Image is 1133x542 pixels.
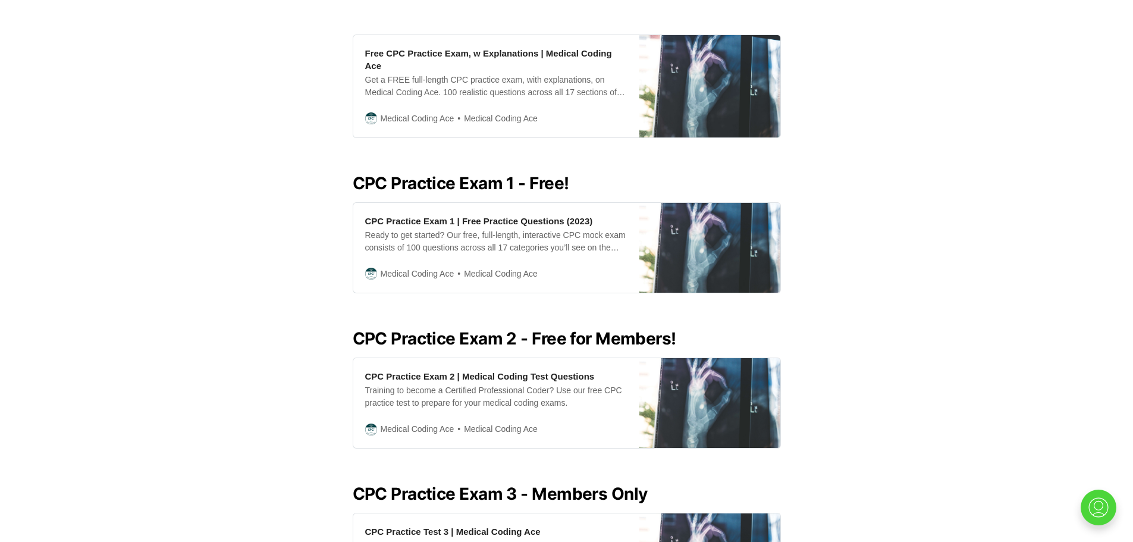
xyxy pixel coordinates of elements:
div: Ready to get started? Our free, full-length, interactive CPC mock exam consists of 100 questions ... [365,229,627,254]
div: Free CPC Practice Exam, w Explanations | Medical Coding Ace [365,47,627,72]
span: Medical Coding Ace [381,267,454,280]
iframe: portal-trigger [1071,484,1133,542]
div: Training to become a Certified Professional Coder? Use our free CPC practice test to prepare for ... [365,384,627,409]
div: CPC Practice Exam 2 | Medical Coding Test Questions [365,370,595,383]
a: CPC Practice Exam 2 | Medical Coding Test QuestionsTraining to become a Certified Professional Co... [353,358,781,449]
a: CPC Practice Exam 1 | Free Practice Questions (2023)Ready to get started? Our free, full-length, ... [353,202,781,293]
h2: CPC Practice Exam 1 - Free! [353,174,781,193]
div: Get a FREE full-length CPC practice exam, with explanations, on Medical Coding Ace. 100 realistic... [365,74,627,99]
span: Medical Coding Ace [381,112,454,125]
span: Medical Coding Ace [381,422,454,436]
span: Medical Coding Ace [454,267,538,281]
h2: CPC Practice Exam 3 - Members Only [353,484,781,503]
div: CPC Practice Exam 1 | Free Practice Questions (2023) [365,215,593,227]
div: CPC Practice Test 3 | Medical Coding Ace [365,525,541,538]
a: Free CPC Practice Exam, w Explanations | Medical Coding AceGet a FREE full-length CPC practice ex... [353,35,781,138]
span: Medical Coding Ace [454,422,538,436]
h2: CPC Practice Exam 2 - Free for Members! [353,329,781,348]
span: Medical Coding Ace [454,112,538,126]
